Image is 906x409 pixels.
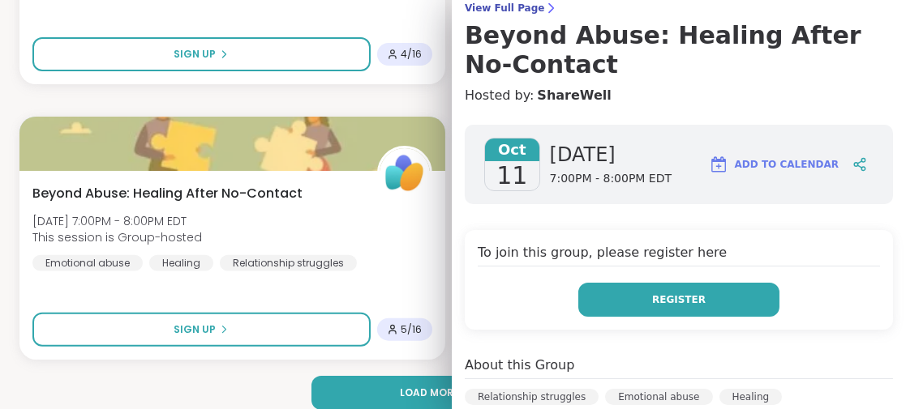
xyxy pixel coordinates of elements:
[702,145,846,184] button: Add to Calendar
[465,389,599,405] div: Relationship struggles
[401,48,423,61] span: 4 / 16
[735,157,839,172] span: Add to Calendar
[401,323,423,336] span: 5 / 16
[465,86,893,105] h4: Hosted by:
[465,2,893,15] span: View Full Page
[465,2,893,79] a: View Full PageBeyond Abuse: Healing After No-Contact
[550,171,672,187] span: 7:00PM - 8:00PM EDT
[719,389,783,405] div: Healing
[32,213,202,229] span: [DATE] 7:00PM - 8:00PM EDT
[485,138,539,161] span: Oct
[578,283,779,317] button: Register
[220,255,357,271] div: Relationship struggles
[400,386,505,400] span: Load more groups
[709,155,728,174] img: ShareWell Logomark
[537,86,611,105] a: ShareWell
[380,148,430,198] img: ShareWell
[149,255,213,271] div: Healing
[550,142,672,168] span: [DATE]
[605,389,712,405] div: Emotional abuse
[32,37,371,71] button: Sign Up
[32,313,371,347] button: Sign Up
[652,292,706,307] span: Register
[32,255,143,271] div: Emotional abuse
[32,229,202,245] span: This session is Group-hosted
[496,161,527,190] span: 11
[32,184,303,203] span: Beyond Abuse: Healing After No-Contact
[465,21,893,79] h3: Beyond Abuse: Healing After No-Contact
[465,356,574,375] h4: About this Group
[174,322,216,337] span: Sign Up
[478,243,880,266] h4: To join this group, please register here
[174,47,216,62] span: Sign Up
